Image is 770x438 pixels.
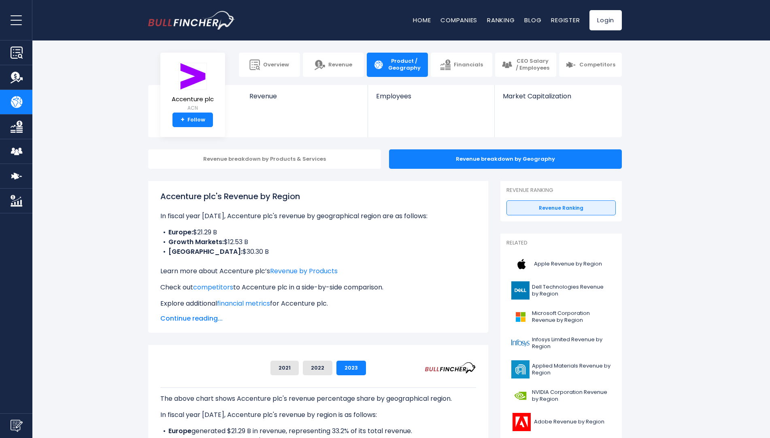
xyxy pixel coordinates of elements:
a: Competitors [559,53,622,77]
a: Revenue [241,85,368,114]
span: Competitors [579,62,615,68]
a: Product / Geography [367,53,428,77]
a: Revenue Ranking [506,200,616,216]
li: $21.29 B [160,228,476,237]
strong: + [181,116,185,123]
b: Europe [168,426,191,436]
b: [GEOGRAPHIC_DATA]: [168,247,242,256]
a: Register [551,16,580,24]
p: Learn more about Accenture plc’s [160,266,476,276]
h1: Accenture plc's Revenue by Region [160,190,476,202]
span: Apple Revenue by Region [534,261,602,268]
button: 2021 [270,361,299,375]
a: +Follow [172,113,213,127]
a: Market Capitalization [495,85,621,114]
a: Adobe Revenue by Region [506,411,616,433]
a: Dell Technologies Revenue by Region [506,279,616,302]
img: bullfincher logo [148,11,235,30]
span: Overview [263,62,289,68]
p: Explore additional for Accenture plc. [160,299,476,308]
span: Market Capitalization [503,92,613,100]
a: NVIDIA Corporation Revenue by Region [506,385,616,407]
a: Applied Materials Revenue by Region [506,358,616,381]
span: Infosys Limited Revenue by Region [532,336,611,350]
img: MSFT logo [511,308,530,326]
button: 2023 [336,361,366,375]
span: Revenue [328,62,352,68]
li: $30.30 B [160,247,476,257]
img: INFY logo [511,334,530,352]
span: Adobe Revenue by Region [534,419,604,425]
span: Continue reading... [160,314,476,323]
img: AAPL logo [511,255,532,273]
a: Go to homepage [148,11,235,30]
a: Companies [440,16,477,24]
a: Overview [239,53,300,77]
a: Microsoft Corporation Revenue by Region [506,306,616,328]
div: Revenue breakdown by Geography [389,149,622,169]
a: Blog [524,16,541,24]
img: ADBE logo [511,413,532,431]
p: The above chart shows Accenture plc's revenue percentage share by geographical region. [160,394,476,404]
button: 2022 [303,361,332,375]
span: CEO Salary / Employees [515,58,550,72]
a: Revenue [303,53,364,77]
img: NVDA logo [511,387,530,405]
a: Login [589,10,622,30]
b: Growth Markets: [168,237,224,247]
a: CEO Salary / Employees [495,53,556,77]
li: generated $21.29 B in revenue, representing 33.2% of its total revenue. [160,426,476,436]
a: Home [413,16,431,24]
span: Accenture plc [172,96,214,103]
a: Financials [431,53,492,77]
a: Infosys Limited Revenue by Region [506,332,616,354]
span: NVIDIA Corporation Revenue by Region [532,389,611,403]
a: competitors [193,283,233,292]
p: Check out to Accenture plc in a side-by-side comparison. [160,283,476,292]
span: Employees [376,92,486,100]
span: Revenue [249,92,360,100]
a: financial metrics [217,299,270,308]
p: In fiscal year [DATE], Accenture plc's revenue by geographical region are as follows: [160,211,476,221]
b: Europe: [168,228,193,237]
a: Apple Revenue by Region [506,253,616,275]
img: DELL logo [511,281,530,300]
img: AMAT logo [511,360,530,378]
span: Dell Technologies Revenue by Region [532,284,611,298]
small: ACN [172,104,214,112]
a: Revenue by Products [270,266,338,276]
a: Employees [368,85,494,114]
p: In fiscal year [DATE], Accenture plc's revenue by region is as follows: [160,410,476,420]
span: Financials [454,62,483,68]
p: Related [506,240,616,247]
a: Ranking [487,16,515,24]
p: Revenue Ranking [506,187,616,194]
span: Microsoft Corporation Revenue by Region [532,310,611,324]
span: Product / Geography [387,58,421,72]
li: $12.53 B [160,237,476,247]
a: Accenture plc ACN [171,62,214,113]
div: Revenue breakdown by Products & Services [148,149,381,169]
span: Applied Materials Revenue by Region [532,363,611,376]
